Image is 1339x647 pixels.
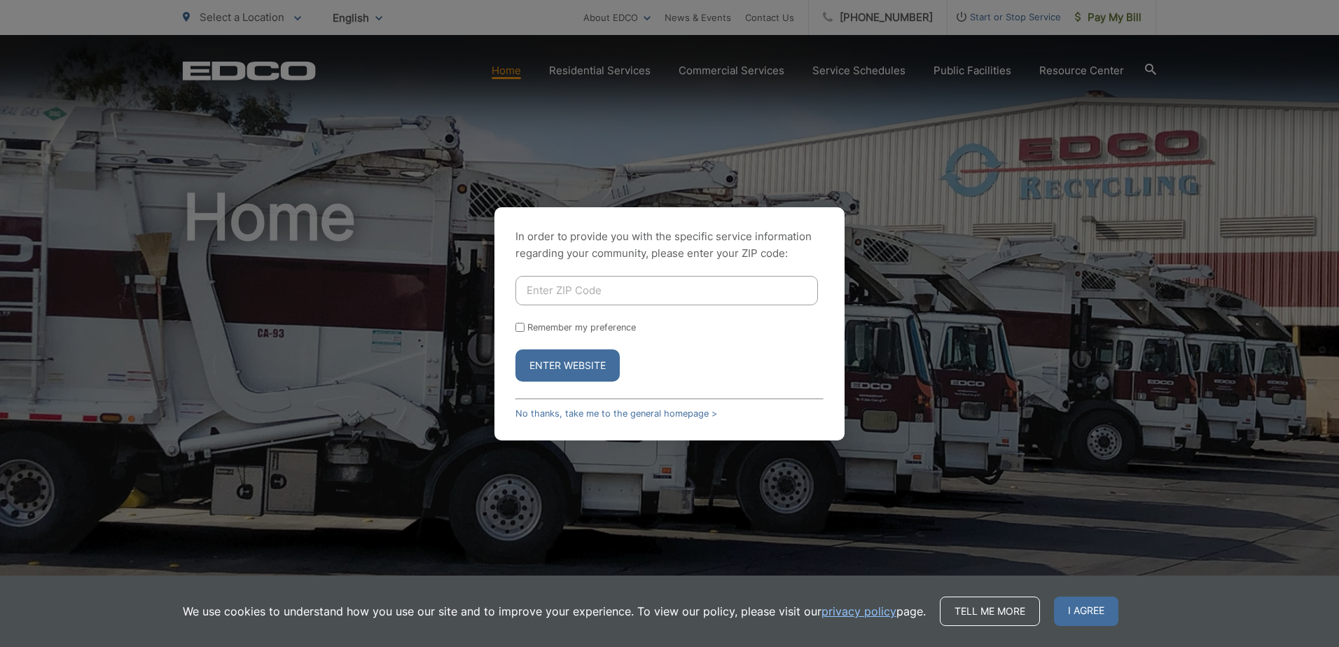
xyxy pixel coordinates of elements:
a: Tell me more [940,597,1040,626]
a: privacy policy [821,603,896,620]
label: Remember my preference [527,322,636,333]
p: We use cookies to understand how you use our site and to improve your experience. To view our pol... [183,603,926,620]
button: Enter Website [515,349,620,382]
span: I agree [1054,597,1118,626]
p: In order to provide you with the specific service information regarding your community, please en... [515,228,824,262]
a: No thanks, take me to the general homepage > [515,408,717,419]
input: Enter ZIP Code [515,276,818,305]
